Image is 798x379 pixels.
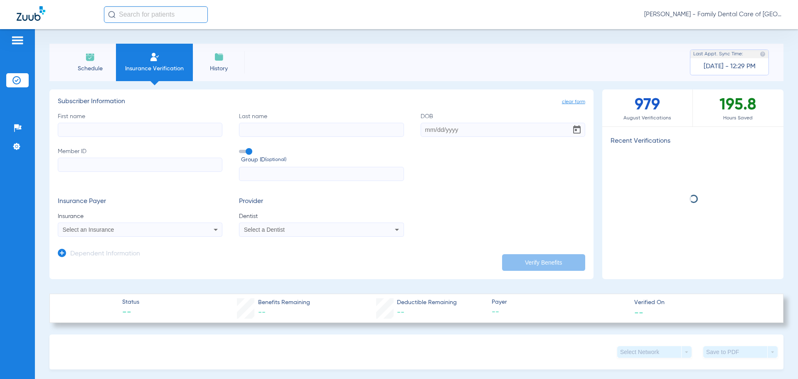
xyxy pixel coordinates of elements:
[265,156,286,164] small: (optional)
[704,62,756,71] span: [DATE] - 12:29 PM
[562,98,585,106] span: clear form
[602,137,783,146] h3: Recent Verifications
[634,308,643,317] span: --
[397,309,404,316] span: --
[760,51,766,57] img: last sync help info
[17,6,45,21] img: Zuub Logo
[58,198,222,206] h3: Insurance Payer
[58,123,222,137] input: First name
[239,212,404,220] span: Dentist
[122,298,139,307] span: Status
[122,64,187,73] span: Insurance Verification
[70,64,110,73] span: Schedule
[421,123,585,137] input: DOBOpen calendar
[397,298,457,307] span: Deductible Remaining
[58,147,222,181] label: Member ID
[63,226,114,233] span: Select an Insurance
[199,64,239,73] span: History
[58,212,222,220] span: Insurance
[239,112,404,137] label: Last name
[492,298,627,307] span: Payer
[693,114,783,122] span: Hours Saved
[85,52,95,62] img: Schedule
[258,298,310,307] span: Benefits Remaining
[11,35,24,45] img: hamburger-icon
[239,123,404,137] input: Last name
[602,114,692,122] span: August Verifications
[239,198,404,206] h3: Provider
[241,156,404,164] span: Group ID
[58,98,585,106] h3: Subscriber Information
[150,52,160,62] img: Manual Insurance Verification
[492,307,627,317] span: --
[214,52,224,62] img: History
[502,254,585,271] button: Verify Benefits
[693,50,743,58] span: Last Appt. Sync Time:
[421,112,585,137] label: DOB
[122,307,139,319] span: --
[244,226,285,233] span: Select a Dentist
[693,89,783,126] div: 195.8
[58,158,222,172] input: Member ID
[634,298,770,307] span: Verified On
[258,309,266,316] span: --
[70,250,140,258] h3: Dependent Information
[602,89,693,126] div: 979
[108,11,116,18] img: Search Icon
[569,121,585,138] button: Open calendar
[644,10,781,19] span: [PERSON_NAME] - Family Dental Care of [GEOGRAPHIC_DATA]
[104,6,208,23] input: Search for patients
[58,112,222,137] label: First name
